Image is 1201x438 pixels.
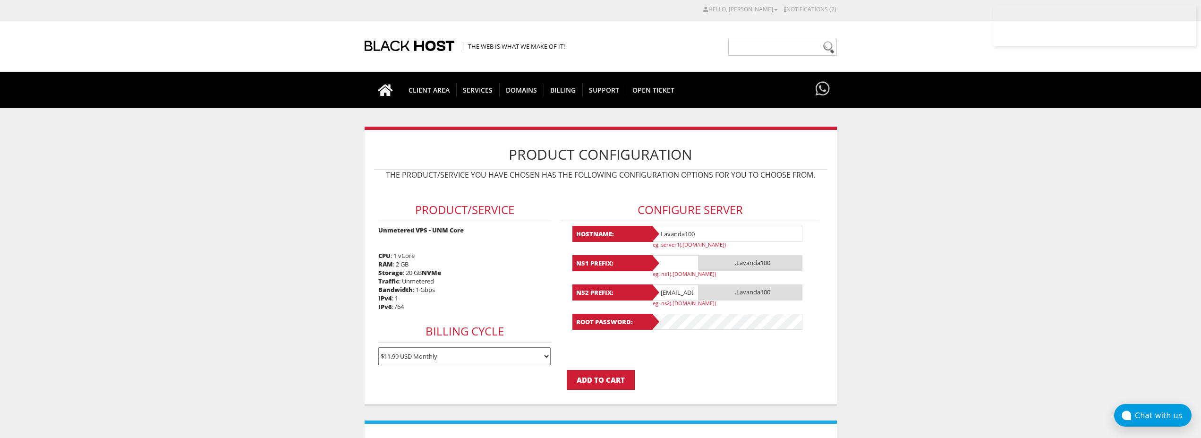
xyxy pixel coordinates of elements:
[572,255,653,271] b: NS1 Prefix:
[378,268,403,277] b: Storage
[626,72,681,108] a: Open Ticket
[378,260,393,268] b: RAM
[813,72,832,107] a: Have questions?
[544,84,583,96] span: Billing
[378,285,413,294] b: Bandwidth
[572,226,653,242] b: Hostname:
[374,139,827,170] h1: Product Configuration
[499,84,544,96] span: Domains
[456,84,500,96] span: SERVICES
[698,284,802,301] span: .Lavanda100
[374,185,555,370] div: : 1 vCore : 2 GB : 20 GB : Unmetered : 1 Gbps : 1 : /64
[402,84,457,96] span: CLIENT AREA
[703,5,778,13] a: Hello, [PERSON_NAME]
[572,284,653,301] b: NS2 Prefix:
[378,226,464,234] strong: Unmetered VPS - UNM Core
[1135,411,1192,420] div: Chat with us
[653,300,809,307] p: eg. ns2(.[DOMAIN_NAME])
[402,72,457,108] a: CLIENT AREA
[728,39,837,56] input: Need help?
[653,270,809,277] p: eg. ns1(.[DOMAIN_NAME])
[378,251,391,260] b: CPU
[378,294,392,302] b: IPv4
[561,199,819,221] h3: Configure Server
[374,170,827,180] p: The product/service you have chosen has the following configuration options for you to choose from.
[378,277,399,285] b: Traffic
[572,314,653,330] b: Root Password:
[378,320,551,343] h3: Billing Cycle
[544,72,583,108] a: Billing
[368,72,402,108] a: Go to homepage
[582,84,626,96] span: Support
[784,5,836,13] a: Notifications (2)
[698,255,802,271] span: .Lavanda100
[378,302,392,311] b: IPv6
[499,72,544,108] a: Domains
[463,42,565,51] span: The Web is what we make of it!
[567,370,635,390] input: Add to Cart
[653,241,809,248] p: eg. server1(.[DOMAIN_NAME])
[1114,404,1192,427] button: Chat with us
[378,199,551,221] h3: Product/Service
[582,72,626,108] a: Support
[626,84,681,96] span: Open Ticket
[422,268,441,277] b: NVMe
[456,72,500,108] a: SERVICES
